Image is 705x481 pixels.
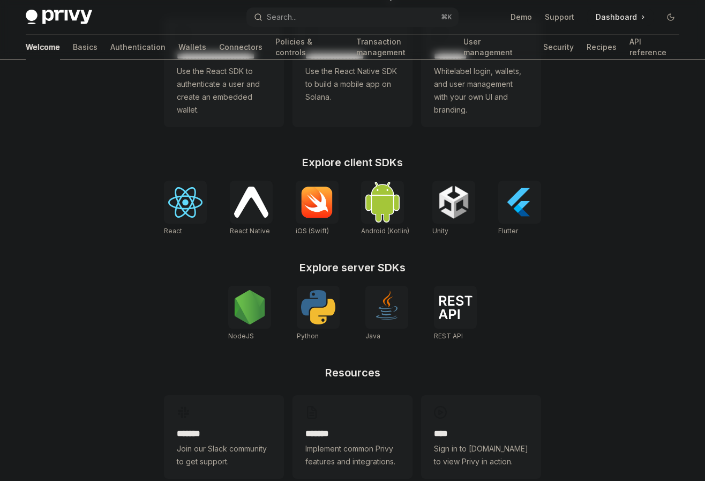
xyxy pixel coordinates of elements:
a: API reference [629,34,679,60]
img: React [168,187,202,218]
span: ⌘ K [441,13,452,21]
img: iOS (Swift) [300,186,334,218]
a: REST APIREST API [434,286,477,342]
span: Unity [432,227,448,235]
span: Whitelabel login, wallets, and user management with your own UI and branding. [434,65,528,116]
a: ****Sign in to [DOMAIN_NAME] to view Privy in action. [421,395,541,479]
img: dark logo [26,10,92,25]
a: JavaJava [365,286,408,342]
span: Use the React Native SDK to build a mobile app on Solana. [305,65,400,103]
img: NodeJS [232,290,267,324]
img: REST API [438,295,472,319]
a: **** **Implement common Privy features and integrations. [292,395,412,479]
div: Search... [267,11,297,24]
img: Flutter [502,185,537,219]
a: Dashboard [587,9,654,26]
a: Security [543,34,574,60]
a: Wallets [178,34,206,60]
a: Basics [73,34,97,60]
span: Sign in to [DOMAIN_NAME] to view Privy in action. [434,442,528,468]
h2: Resources [164,367,541,378]
img: Java [370,290,404,324]
a: **** **Join our Slack community to get support. [164,395,284,479]
span: Use the React SDK to authenticate a user and create an embedded wallet. [177,65,271,116]
a: User management [463,34,530,60]
button: Open search [246,8,459,27]
span: Java [365,332,380,340]
a: UnityUnity [432,181,475,236]
img: Unity [437,185,471,219]
h2: Explore server SDKs [164,262,541,273]
span: NodeJS [228,332,254,340]
a: Support [545,12,574,23]
a: ReactReact [164,181,207,236]
span: Python [297,332,319,340]
span: React [164,227,182,235]
a: Authentication [110,34,166,60]
span: iOS (Swift) [296,227,329,235]
a: Android (Kotlin)Android (Kotlin) [361,181,409,236]
span: Join our Slack community to get support. [177,442,271,468]
img: Android (Kotlin) [365,182,400,222]
a: Welcome [26,34,60,60]
img: Python [301,290,335,324]
a: Demo [511,12,532,23]
span: Android (Kotlin) [361,227,409,235]
a: Recipes [587,34,617,60]
span: Flutter [498,227,518,235]
h2: Explore client SDKs [164,157,541,168]
button: Toggle dark mode [662,9,679,26]
img: React Native [234,187,268,217]
a: Connectors [219,34,262,60]
span: REST API [434,332,463,340]
a: Transaction management [356,34,451,60]
a: iOS (Swift)iOS (Swift) [296,181,339,236]
span: Dashboard [596,12,637,23]
a: **** **** **** ***Use the React Native SDK to build a mobile app on Solana. [292,18,412,127]
a: **** *****Whitelabel login, wallets, and user management with your own UI and branding. [421,18,541,127]
span: Implement common Privy features and integrations. [305,442,400,468]
a: NodeJSNodeJS [228,286,271,342]
a: React NativeReact Native [230,181,273,236]
a: Policies & controls [275,34,343,60]
a: PythonPython [297,286,340,342]
a: FlutterFlutter [498,181,541,236]
span: React Native [230,227,270,235]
